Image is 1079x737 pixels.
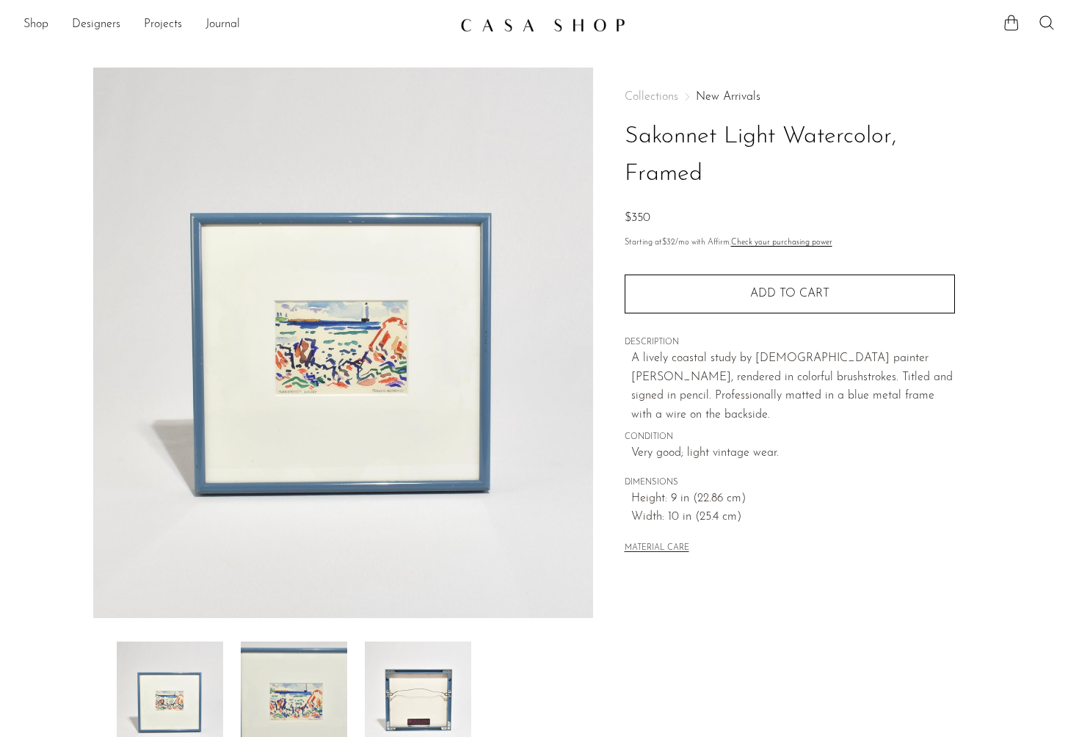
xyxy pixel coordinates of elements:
[72,15,120,35] a: Designers
[631,349,955,424] p: A lively coastal study by [DEMOGRAPHIC_DATA] painter [PERSON_NAME], rendered in colorful brushstr...
[662,239,675,247] span: $32
[625,543,689,554] button: MATERIAL CARE
[23,12,448,37] ul: NEW HEADER MENU
[625,336,955,349] span: DESCRIPTION
[625,431,955,444] span: CONDITION
[631,490,955,509] span: Height: 9 in (22.86 cm)
[23,12,448,37] nav: Desktop navigation
[696,91,760,103] a: New Arrivals
[631,444,955,463] span: Very good; light vintage wear.
[625,236,955,250] p: Starting at /mo with Affirm.
[731,239,832,247] a: Check your purchasing power - Learn more about Affirm Financing (opens in modal)
[625,476,955,490] span: DIMENSIONS
[144,15,182,35] a: Projects
[23,15,48,35] a: Shop
[625,91,955,103] nav: Breadcrumbs
[625,118,955,193] h1: Sakonnet Light Watercolor, Framed
[625,275,955,313] button: Add to cart
[206,15,240,35] a: Journal
[625,212,650,224] span: $350
[750,287,829,301] span: Add to cart
[631,508,955,527] span: Width: 10 in (25.4 cm)
[93,68,593,618] img: Sakonnet Light Watercolor, Framed
[625,91,678,103] span: Collections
